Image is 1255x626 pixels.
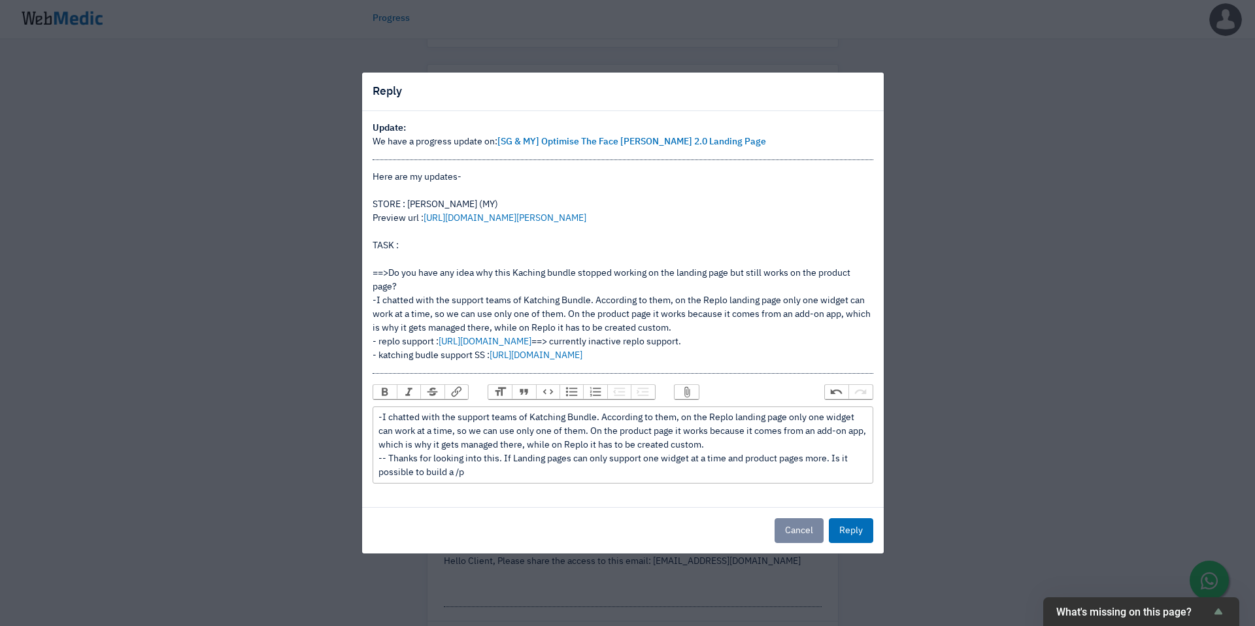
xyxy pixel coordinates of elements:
button: Reply [829,518,873,543]
button: Code [536,385,560,399]
button: Strikethrough [420,385,444,399]
button: Numbers [583,385,607,399]
p: We have a progress update on: [373,135,873,149]
a: [URL][DOMAIN_NAME][PERSON_NAME] [424,214,586,223]
a: [URL][DOMAIN_NAME] [439,337,531,346]
button: Bullets [560,385,583,399]
button: Decrease Level [607,385,631,399]
button: Attach Files [675,385,698,399]
button: Increase Level [631,385,654,399]
div: Here are my updates- STORE : [PERSON_NAME] (MY) Preview url : TASK : ==>Do you have any idea why ... [373,171,873,363]
span: What's missing on this page? [1056,606,1211,618]
button: Cancel [775,518,824,543]
button: Italic [397,385,420,399]
button: Quote [512,385,535,399]
button: Undo [825,385,848,399]
h5: Reply [373,83,402,100]
button: Link [444,385,468,399]
a: [SG & MY] Optimise The Face [PERSON_NAME] 2.0 Landing Page [497,137,766,146]
div: -I chatted with the support teams of Katching Bundle. According to them, on the Replo landing pag... [378,411,867,480]
button: Bold [373,385,397,399]
strong: Update: [373,124,406,133]
a: [URL][DOMAIN_NAME] [490,351,582,360]
button: Show survey - What's missing on this page? [1056,604,1226,619]
button: Heading [488,385,512,399]
button: Redo [848,385,872,399]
